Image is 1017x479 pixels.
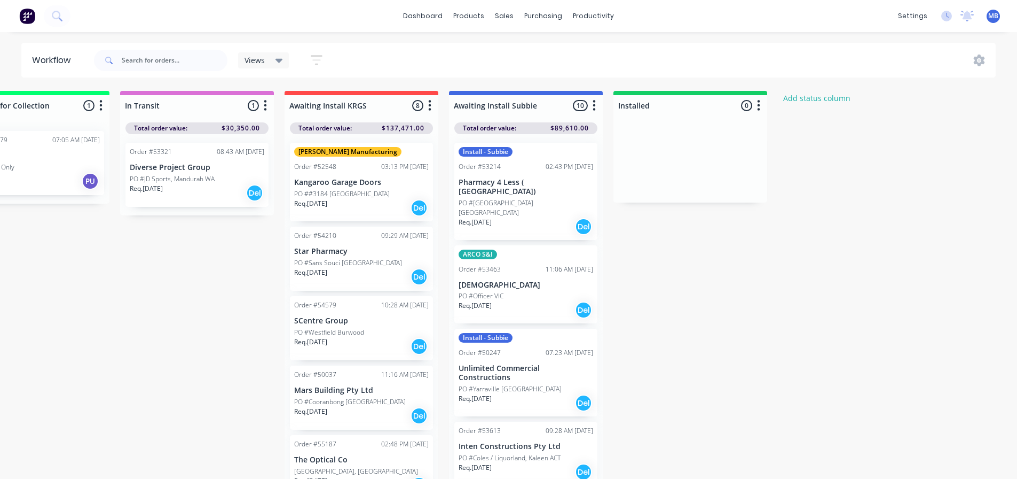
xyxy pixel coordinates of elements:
[294,386,429,395] p: Mars Building Pty Ltd
[519,8,567,24] div: purchasing
[290,366,433,430] div: Order #5003711:16 AM [DATE]Mars Building Pty LtdPO #Cooranbong [GEOGRAPHIC_DATA]Req.[DATE]Del
[290,296,433,360] div: Order #5457910:28 AM [DATE]SCentre GroupPO #Westfield BurwoodReq.[DATE]Del
[459,265,501,274] div: Order #53463
[988,11,998,21] span: MB
[567,8,619,24] div: productivity
[459,364,593,382] p: Unlimited Commercial Constructions
[459,250,497,259] div: ARCO S&I
[893,8,933,24] div: settings
[294,316,429,326] p: SCentre Group
[125,143,269,207] div: Order #5332108:43 AM [DATE]Diverse Project GroupPO #JD Sports, Mandurah WAReq.[DATE]Del
[381,162,429,172] div: 03:13 PM [DATE]
[463,123,516,133] span: Total order value:
[459,463,492,473] p: Req. [DATE]
[459,198,593,218] p: PO #[GEOGRAPHIC_DATA] [GEOGRAPHIC_DATA]
[459,301,492,311] p: Req. [DATE]
[294,337,327,347] p: Req. [DATE]
[459,178,593,196] p: Pharmacy 4 Less ( [GEOGRAPHIC_DATA])
[459,333,513,343] div: Install - Subbie
[245,55,265,66] span: Views
[459,291,503,301] p: PO #Officer VIC
[454,245,597,324] div: ARCO S&IOrder #5346311:06 AM [DATE][DEMOGRAPHIC_DATA]PO #Officer VICReq.[DATE]Del
[575,218,592,235] div: Del
[411,407,428,424] div: Del
[454,329,597,416] div: Install - SubbieOrder #5024707:23 AM [DATE]Unlimited Commercial ConstructionsPO #Yarraville [GEOG...
[217,147,264,157] div: 08:43 AM [DATE]
[459,147,513,157] div: Install - Subbie
[298,123,352,133] span: Total order value:
[122,50,227,71] input: Search for orders...
[454,143,597,240] div: Install - SubbieOrder #5321402:43 PM [DATE]Pharmacy 4 Less ( [GEOGRAPHIC_DATA])PO #[GEOGRAPHIC_DA...
[381,370,429,380] div: 11:16 AM [DATE]
[82,173,99,190] div: PU
[459,218,492,227] p: Req. [DATE]
[290,227,433,291] div: Order #5421009:29 AM [DATE]Star PharmacyPO #Sans Souci [GEOGRAPHIC_DATA]Req.[DATE]Del
[19,8,35,24] img: Factory
[130,147,172,157] div: Order #53321
[459,442,593,451] p: Inten Constructions Pty Ltd
[398,8,448,24] a: dashboard
[294,467,418,476] p: [GEOGRAPHIC_DATA], [GEOGRAPHIC_DATA]
[411,268,428,285] div: Del
[546,265,593,274] div: 11:06 AM [DATE]
[546,426,593,436] div: 09:28 AM [DATE]
[52,135,100,145] div: 07:05 AM [DATE]
[294,439,336,449] div: Order #55187
[575,302,592,319] div: Del
[459,453,561,463] p: PO #Coles / Liquorland, Kaleen ACT
[294,178,429,187] p: Kangaroo Garage Doors
[294,189,390,199] p: PO ##3184 [GEOGRAPHIC_DATA]
[294,328,364,337] p: PO #Westfield Burwood
[448,8,490,24] div: products
[550,123,589,133] span: $89,610.00
[134,123,187,133] span: Total order value:
[411,199,428,217] div: Del
[778,91,856,105] button: Add status column
[222,123,260,133] span: $30,350.00
[381,439,429,449] div: 02:48 PM [DATE]
[294,247,429,256] p: Star Pharmacy
[294,162,336,172] div: Order #52548
[294,268,327,277] p: Req. [DATE]
[459,394,492,404] p: Req. [DATE]
[294,370,336,380] div: Order #50037
[294,258,402,268] p: PO #Sans Souci [GEOGRAPHIC_DATA]
[294,147,401,157] div: [PERSON_NAME] Manufacturing
[294,300,336,310] div: Order #54579
[290,143,433,221] div: [PERSON_NAME] ManufacturingOrder #5254803:13 PM [DATE]Kangaroo Garage DoorsPO ##3184 [GEOGRAPHIC_...
[575,395,592,412] div: Del
[32,54,76,67] div: Workflow
[294,397,406,407] p: PO #Cooranbong [GEOGRAPHIC_DATA]
[381,231,429,241] div: 09:29 AM [DATE]
[459,281,593,290] p: [DEMOGRAPHIC_DATA]
[459,162,501,172] div: Order #53214
[490,8,519,24] div: sales
[130,163,264,172] p: Diverse Project Group
[294,231,336,241] div: Order #54210
[246,184,263,202] div: Del
[381,300,429,310] div: 10:28 AM [DATE]
[459,348,501,358] div: Order #50247
[294,407,327,416] p: Req. [DATE]
[130,184,163,194] p: Req. [DATE]
[130,174,215,184] p: PO #JD Sports, Mandurah WA
[546,162,593,172] div: 02:43 PM [DATE]
[382,123,424,133] span: $137,471.00
[294,455,429,465] p: The Optical Co
[411,338,428,355] div: Del
[459,426,501,436] div: Order #53613
[294,199,327,208] p: Req. [DATE]
[459,384,562,394] p: PO #Yarraville [GEOGRAPHIC_DATA]
[546,348,593,358] div: 07:23 AM [DATE]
